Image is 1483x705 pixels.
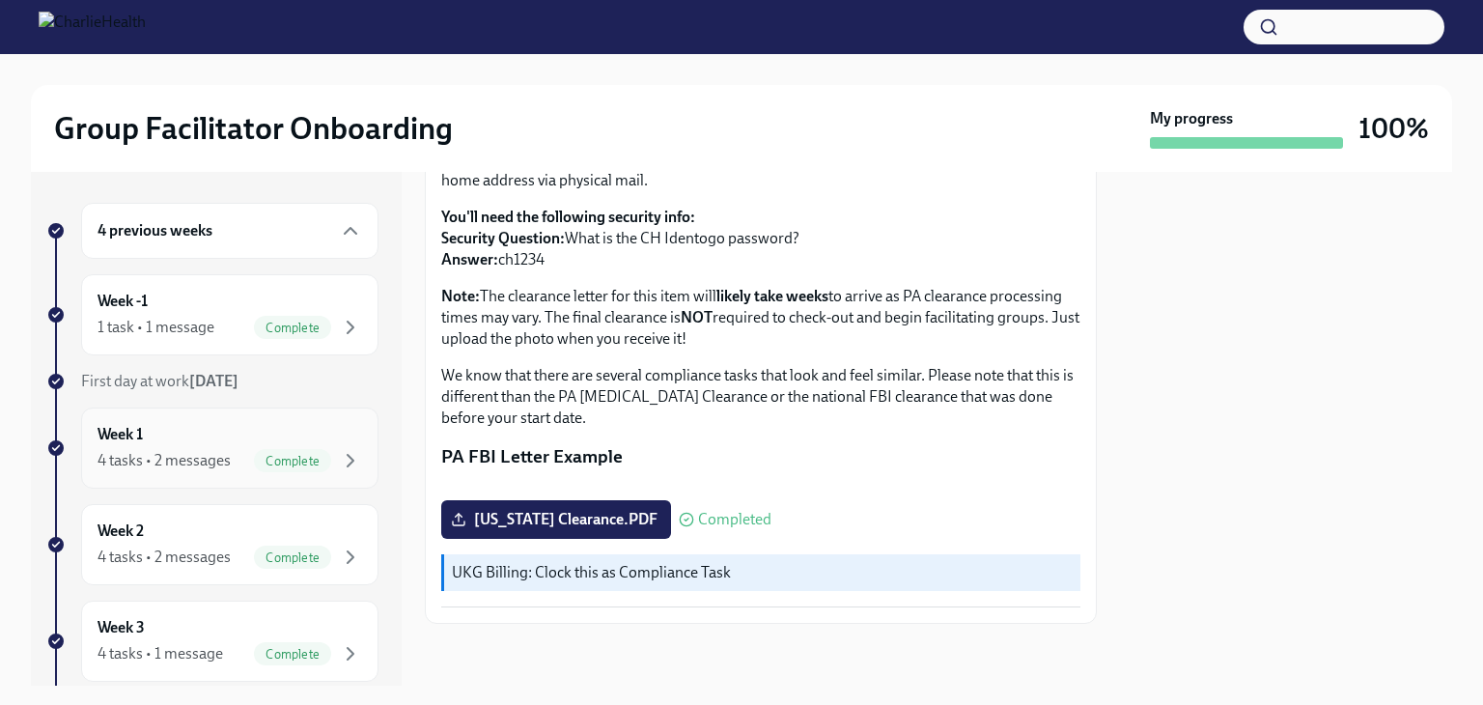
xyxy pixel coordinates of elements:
div: 4 tasks • 2 messages [98,547,231,568]
strong: Security Question: [441,229,565,247]
a: Week -11 task • 1 messageComplete [46,274,378,355]
a: First day at work[DATE] [46,371,378,392]
strong: Note: [441,287,480,305]
h6: Week 1 [98,424,143,445]
p: UKG Billing: Clock this as Compliance Task [452,562,1073,583]
div: 4 tasks • 1 message [98,643,223,664]
strong: You'll need the following security info: [441,208,695,226]
strong: [DATE] [189,372,238,390]
span: [US_STATE] Clearance.PDF [455,510,658,529]
p: PA FBI Letter Example [441,444,1080,469]
p: What is the CH Identogo password? ch1234 [441,207,1080,270]
p: The clearance letter for this item will to arrive as PA clearance processing times may vary. The ... [441,286,1080,350]
h2: Group Facilitator Onboarding [54,109,453,148]
strong: Answer: [441,250,498,268]
strong: likely take weeks [716,287,828,305]
h6: Week 3 [98,617,145,638]
h3: 100% [1358,111,1429,146]
div: 4 tasks • 2 messages [98,450,231,471]
span: Complete [254,647,331,662]
strong: NOT [681,308,713,326]
span: Complete [254,454,331,468]
h6: Week 2 [98,521,144,542]
h6: Week -1 [98,291,148,312]
img: CharlieHealth [39,12,146,42]
p: We know that there are several compliance tasks that look and feel similar. Please note that this... [441,365,1080,429]
div: 4 previous weeks [81,203,378,259]
h6: 4 previous weeks [98,220,212,241]
a: Week 14 tasks • 2 messagesComplete [46,408,378,489]
strong: My progress [1150,108,1233,129]
div: 1 task • 1 message [98,317,214,338]
label: [US_STATE] Clearance.PDF [441,500,671,539]
span: Complete [254,321,331,335]
span: Complete [254,550,331,565]
span: Completed [698,512,771,527]
span: First day at work [81,372,238,390]
a: Week 34 tasks • 1 messageComplete [46,601,378,682]
a: Week 24 tasks • 2 messagesComplete [46,504,378,585]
